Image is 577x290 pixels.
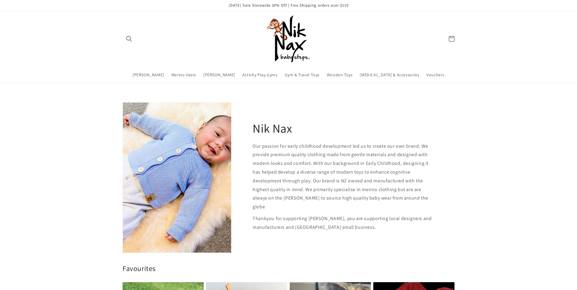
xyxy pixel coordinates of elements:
[264,15,313,63] img: Nik Nax
[360,72,419,77] span: [MEDICAL_DATA] & Accessories
[356,68,423,81] a: [MEDICAL_DATA] & Accessories
[132,72,164,77] span: [PERSON_NAME]
[171,72,196,77] span: Merino Vests
[253,214,433,232] p: Thankyou for supporting [PERSON_NAME], you are supporting local designers and manufacturers and [...
[426,72,445,77] span: Vouchers
[203,72,235,77] span: [PERSON_NAME]
[239,68,281,81] a: Activity Play Gyms
[242,72,278,77] span: Activity Play Gyms
[262,13,315,65] a: Nik Nax
[129,68,168,81] a: [PERSON_NAME]
[253,120,292,136] h2: Nik Nax
[123,32,136,46] summary: Search
[281,68,323,81] a: Gym & Travel Toys
[423,68,448,81] a: Vouchers
[200,68,239,81] a: [PERSON_NAME]
[168,68,200,81] a: Merino Vests
[253,142,433,211] p: Our passion for early childhood development led us to create our own brand. We provide premium qu...
[327,72,353,77] span: Wooden Toys
[323,68,356,81] a: Wooden Toys
[229,3,349,8] span: [DATE] Sale Storewide 30% Off | Free Shipping orders over $110
[285,72,320,77] span: Gym & Travel Toys
[123,264,454,273] h2: Favourites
